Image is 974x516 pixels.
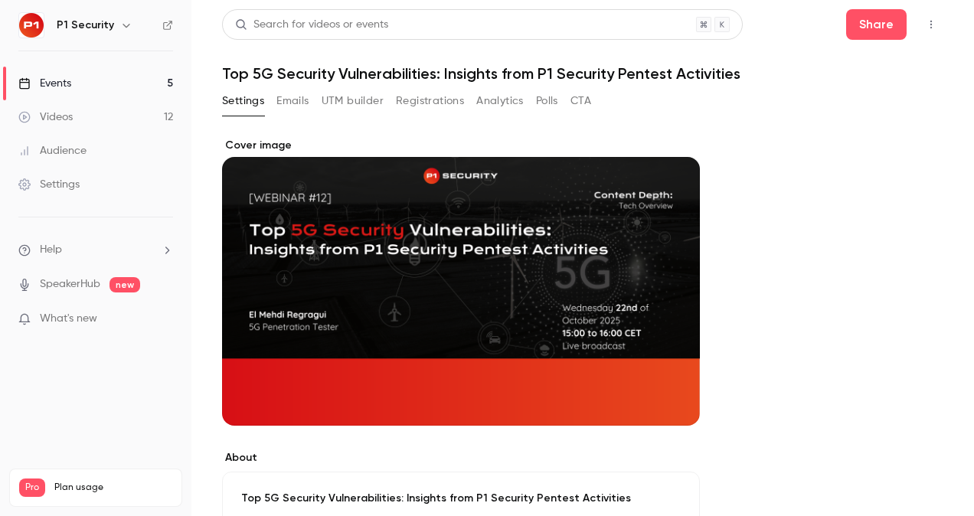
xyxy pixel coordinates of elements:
button: Settings [222,89,264,113]
section: Cover image [222,138,700,426]
p: Top 5G Security Vulnerabilities: Insights from P1 Security Pentest Activities [241,491,681,506]
button: Emails [276,89,309,113]
span: Help [40,242,62,258]
div: Videos [18,109,73,125]
img: P1 Security [19,13,44,38]
span: new [109,277,140,292]
button: UTM builder [322,89,384,113]
a: SpeakerHub [40,276,100,292]
button: CTA [570,89,591,113]
div: Audience [18,143,87,158]
li: help-dropdown-opener [18,242,173,258]
span: What's new [40,311,97,327]
button: Registrations [396,89,464,113]
button: Analytics [476,89,524,113]
div: Settings [18,177,80,192]
div: Search for videos or events [235,17,388,33]
span: Plan usage [54,482,172,494]
div: Events [18,76,71,91]
button: Share [846,9,907,40]
iframe: Noticeable Trigger [155,312,173,326]
h6: P1 Security [57,18,114,33]
button: Polls [536,89,558,113]
span: Pro [19,478,45,497]
label: About [222,450,700,465]
label: Cover image [222,138,700,153]
h1: Top 5G Security Vulnerabilities: Insights from P1 Security Pentest Activities [222,64,943,83]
